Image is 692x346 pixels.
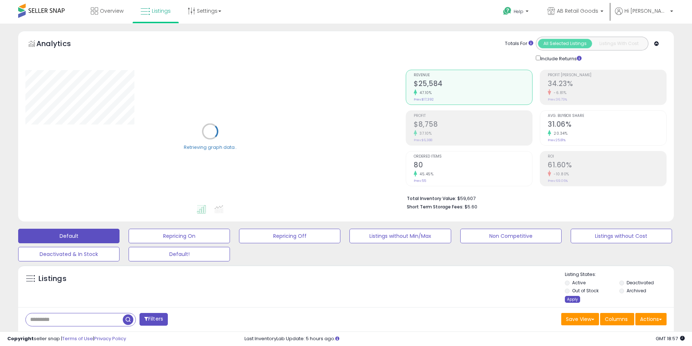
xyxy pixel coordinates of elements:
a: Terms of Use [62,335,93,342]
button: Listings without Min/Max [349,229,451,243]
span: Overview [100,7,124,15]
small: Prev: 25.81% [548,138,566,142]
label: Archived [627,288,646,294]
button: Filters [139,313,168,326]
button: Actions [635,313,667,325]
b: Total Inventory Value: [407,195,456,202]
small: 20.34% [551,131,567,136]
label: Deactivated [627,280,654,286]
button: Listings With Cost [592,39,646,48]
span: Profit [414,114,532,118]
strong: Copyright [7,335,34,342]
div: Last InventoryLab Update: 5 hours ago. [244,335,685,342]
small: Prev: $17,392 [414,97,434,102]
button: Default! [129,247,230,261]
span: Hi [PERSON_NAME] [624,7,668,15]
button: Default [18,229,120,243]
b: Short Term Storage Fees: [407,204,464,210]
div: Retrieving graph data.. [184,144,237,150]
button: Save View [561,313,599,325]
button: Repricing Off [239,229,340,243]
button: Deactivated & In Stock [18,247,120,261]
span: AB Retail Goods [557,7,598,15]
small: Prev: 36.73% [548,97,567,102]
small: -10.80% [551,171,569,177]
small: Prev: 69.06% [548,179,568,183]
span: Listings [152,7,171,15]
button: Columns [600,313,634,325]
button: Non Competitive [460,229,562,243]
a: Hi [PERSON_NAME] [615,7,673,24]
button: Repricing On [129,229,230,243]
a: Privacy Policy [94,335,126,342]
h2: 80 [414,161,532,171]
div: Totals For [505,40,533,47]
button: All Selected Listings [538,39,592,48]
div: Apply [565,296,580,303]
small: 45.45% [417,171,433,177]
h2: $8,758 [414,120,532,130]
label: Out of Stock [572,288,599,294]
i: Get Help [503,7,512,16]
h5: Analytics [36,38,85,50]
span: Help [514,8,523,15]
div: Include Returns [530,54,590,62]
small: Prev: $6,388 [414,138,432,142]
button: Listings without Cost [571,229,672,243]
small: Prev: 55 [414,179,426,183]
span: 2025-08-15 18:57 GMT [656,335,685,342]
h2: 31.06% [548,120,666,130]
span: ROI [548,155,666,159]
p: Listing States: [565,271,674,278]
h2: 61.60% [548,161,666,171]
label: Active [572,280,586,286]
span: Profit [PERSON_NAME] [548,73,666,77]
span: Avg. Buybox Share [548,114,666,118]
small: -6.81% [551,90,566,95]
span: Ordered Items [414,155,532,159]
span: Revenue [414,73,532,77]
span: $5.60 [465,203,477,210]
h2: $25,584 [414,80,532,89]
a: Help [497,1,536,24]
div: seller snap | | [7,335,126,342]
span: Columns [605,316,628,323]
small: 37.10% [417,131,432,136]
small: 47.10% [417,90,432,95]
h2: 34.23% [548,80,666,89]
li: $59,607 [407,194,661,202]
h5: Listings [39,274,66,284]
